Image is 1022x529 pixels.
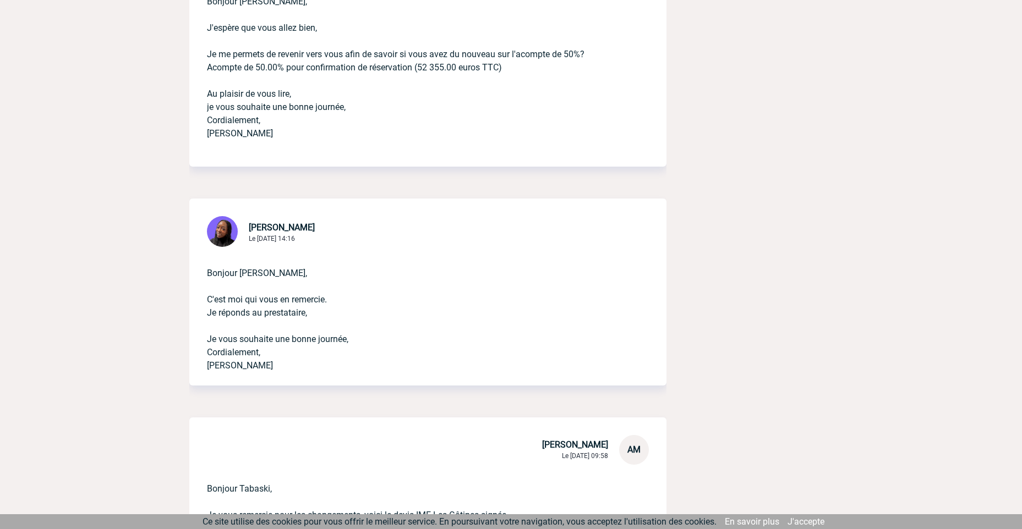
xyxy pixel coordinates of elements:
span: [PERSON_NAME] [542,439,608,450]
a: En savoir plus [725,516,779,527]
p: Bonjour [PERSON_NAME], C'est moi qui vous en remercie. Je réponds au prestataire, Je vous souhait... [207,249,618,372]
span: Le [DATE] 09:58 [562,452,608,460]
img: 131349-0.png [207,216,238,247]
a: J'accepte [788,516,824,527]
span: Le [DATE] 14:16 [249,235,295,243]
span: AM [627,444,641,455]
span: [PERSON_NAME] [249,222,315,233]
span: Ce site utilise des cookies pour vous offrir le meilleur service. En poursuivant votre navigation... [203,516,717,527]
